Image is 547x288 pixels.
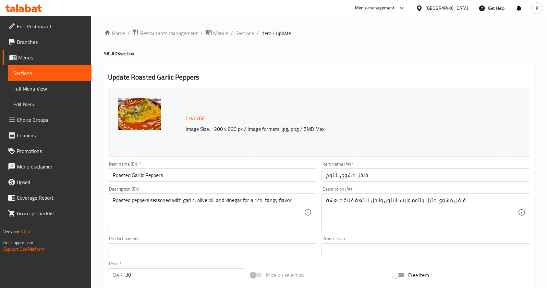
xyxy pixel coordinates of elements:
[104,29,534,37] nav: breadcrumb
[113,271,123,279] p: QAR
[183,125,484,133] p: Image Size: 1200 x 800 px / Image formats: jpg, png / 5MB Max.
[266,271,304,279] span: Price on selection
[257,29,259,37] li: /
[13,85,86,93] span: Full Menu View
[355,4,395,12] div: Menu-management
[326,197,517,228] textarea: فلفل مشوي متبل بالثوم وزيت الزيتون والخل لنكهة غنية منعشة
[3,112,91,128] a: Choice Groups
[3,245,44,253] a: Support.OpsPlatform
[17,194,86,202] span: Coverage Report
[125,268,245,281] input: Please enter price
[17,131,86,139] span: Coupons
[3,34,91,50] a: Branches
[113,197,304,228] textarea: Roasted peppers seasoned with garlic, olive oil, and vinegar for a rich, tangy flavor
[132,29,198,37] a: Restaurants management
[20,227,30,236] span: 1.0.0
[118,98,161,130] img: mmw_638783412337477762
[18,54,86,61] span: Menus
[17,116,86,124] span: Choice Groups
[186,114,205,123] span: Change
[108,169,316,182] input: Enter name En
[17,163,86,170] span: Menu disclaimer
[3,50,91,65] a: Menus
[3,143,91,159] a: Promotions
[104,29,125,37] a: Home
[322,169,530,182] input: Enter name Ar
[17,38,86,46] span: Branches
[3,19,91,34] a: Edit Restaurant
[205,29,228,37] a: Menus
[17,209,86,217] span: Grocery Checklist
[3,128,91,143] a: Coupons
[322,243,530,256] input: Please enter product sku
[17,147,86,155] span: Promotions
[3,159,91,174] a: Menu disclaimer
[140,29,198,37] span: Restaurants management
[536,5,539,12] span: P
[231,29,233,37] li: /
[213,29,228,37] span: Menus
[8,96,91,112] a: Edit Menu
[108,72,530,82] h2: Update Roasted Garlic Peppers
[17,22,86,30] span: Edit Restaurant
[236,29,254,37] a: Sections
[17,178,86,186] span: Upsell
[13,100,86,108] span: Edit Menu
[8,65,91,81] a: Sections
[408,271,429,279] span: Free item
[108,243,316,256] input: Please enter product barcode
[3,238,33,247] span: Get support on:
[201,29,203,37] li: /
[261,29,291,37] span: item / update
[8,81,91,96] a: Full Menu View
[3,174,91,190] a: Upsell
[3,206,91,221] a: Grocery Checklist
[128,29,130,37] li: /
[3,190,91,206] a: Coverage Report
[3,227,19,236] span: Version:
[104,50,534,57] h4: SALADS section
[13,69,86,77] span: Sections
[425,5,468,12] div: [GEOGRAPHIC_DATA]
[183,112,208,125] button: Change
